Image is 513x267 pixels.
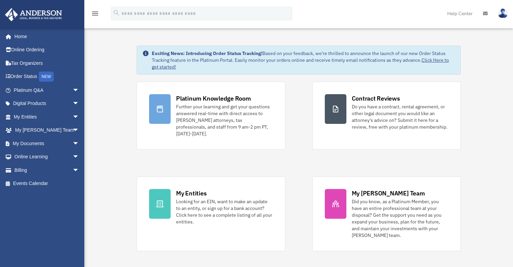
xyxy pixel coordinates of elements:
[5,137,89,150] a: My Documentsarrow_drop_down
[5,150,89,164] a: Online Learningarrow_drop_down
[352,94,400,103] div: Contract Reviews
[73,97,86,111] span: arrow_drop_down
[312,177,461,251] a: My [PERSON_NAME] Team Did you know, as a Platinum Member, you have an entire professional team at...
[498,8,508,18] img: User Pic
[73,83,86,97] span: arrow_drop_down
[91,12,99,18] a: menu
[176,189,206,197] div: My Entities
[73,163,86,177] span: arrow_drop_down
[91,9,99,18] i: menu
[352,198,448,239] div: Did you know, as a Platinum Member, you have an entire professional team at your disposal? Get th...
[176,94,251,103] div: Platinum Knowledge Room
[73,137,86,151] span: arrow_drop_down
[5,97,89,110] a: Digital Productsarrow_drop_down
[5,30,86,43] a: Home
[352,189,425,197] div: My [PERSON_NAME] Team
[113,9,120,17] i: search
[137,82,285,150] a: Platinum Knowledge Room Further your learning and get your questions answered real-time with dire...
[73,110,86,124] span: arrow_drop_down
[152,50,262,56] strong: Exciting News: Introducing Order Status Tracking!
[73,124,86,137] span: arrow_drop_down
[152,50,455,70] div: Based on your feedback, we're thrilled to announce the launch of our new Order Status Tracking fe...
[352,103,448,130] div: Do you have a contract, rental agreement, or other legal document you would like an attorney's ad...
[5,163,89,177] a: Billingarrow_drop_down
[5,110,89,124] a: My Entitiesarrow_drop_down
[152,57,449,70] a: Click Here to get started!
[176,198,273,225] div: Looking for an EIN, want to make an update to an entity, or sign up for a bank account? Click her...
[39,72,54,82] div: NEW
[3,8,64,21] img: Anderson Advisors Platinum Portal
[5,124,89,137] a: My [PERSON_NAME] Teamarrow_drop_down
[5,177,89,190] a: Events Calendar
[5,43,89,57] a: Online Ordering
[5,70,89,84] a: Order StatusNEW
[5,83,89,97] a: Platinum Q&Aarrow_drop_down
[5,56,89,70] a: Tax Organizers
[73,150,86,164] span: arrow_drop_down
[176,103,273,137] div: Further your learning and get your questions answered real-time with direct access to [PERSON_NAM...
[137,177,285,251] a: My Entities Looking for an EIN, want to make an update to an entity, or sign up for a bank accoun...
[312,82,461,150] a: Contract Reviews Do you have a contract, rental agreement, or other legal document you would like...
